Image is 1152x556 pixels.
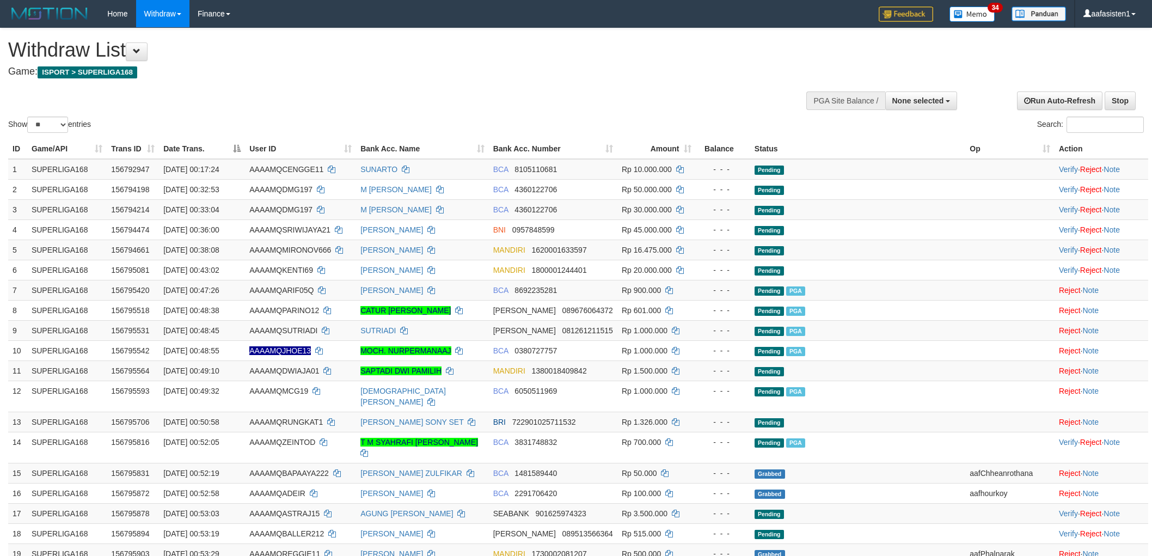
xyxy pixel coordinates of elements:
span: AAAAMQRUNGKAT1 [249,418,323,426]
span: Rp 16.475.000 [622,246,672,254]
td: 8 [8,300,27,320]
span: Marked by aafnonsreyleab [786,438,805,448]
span: ISPORT > SUPERLIGA168 [38,66,137,78]
span: Pending [755,307,784,316]
span: Nama rekening ada tanda titik/strip, harap diedit [249,346,311,355]
span: Rp 700.000 [622,438,661,447]
span: Copy 0380727757 to clipboard [514,346,557,355]
span: Rp 900.000 [622,286,661,295]
a: Verify [1059,529,1078,538]
span: BCA [493,346,508,355]
span: [PERSON_NAME] [493,326,556,335]
td: 10 [8,340,27,361]
td: aafhourkoy [965,483,1055,503]
a: Note [1082,326,1099,335]
span: Rp 515.000 [622,529,661,538]
span: AAAAMQMIRONOV666 [249,246,331,254]
td: · · [1055,503,1148,523]
span: 156795816 [111,438,149,447]
span: [DATE] 00:52:05 [163,438,219,447]
a: Note [1082,418,1099,426]
td: · · [1055,219,1148,240]
span: [DATE] 00:48:45 [163,326,219,335]
th: ID [8,139,27,159]
span: AAAAMQSUTRIADI [249,326,317,335]
span: Grabbed [755,490,785,499]
img: panduan.png [1012,7,1066,21]
span: [DATE] 00:48:38 [163,306,219,315]
a: Reject [1059,387,1081,395]
td: 3 [8,199,27,219]
div: - - - [700,468,746,479]
span: Rp 1.500.000 [622,366,667,375]
td: SUPERLIGA168 [27,320,107,340]
span: Copy 089676064372 to clipboard [562,306,612,315]
span: BCA [493,489,508,498]
a: Note [1104,185,1120,194]
td: SUPERLIGA168 [27,412,107,432]
td: · · [1055,240,1148,260]
a: [PERSON_NAME] [360,266,423,274]
td: · [1055,340,1148,361]
td: SUPERLIGA168 [27,361,107,381]
span: [DATE] 00:32:53 [163,185,219,194]
span: Pending [755,418,784,427]
div: - - - [700,305,746,316]
th: Bank Acc. Number: activate to sort column ascending [489,139,617,159]
span: Rp 10.000.000 [622,165,672,174]
span: Rp 3.500.000 [622,509,667,518]
span: Copy 089513566364 to clipboard [562,529,612,538]
span: AAAAMQDWIAJA01 [249,366,319,375]
a: MOCH. NURPERMANAAJ [360,346,451,355]
a: [PERSON_NAME] [360,225,423,234]
span: 156795872 [111,489,149,498]
a: Verify [1059,438,1078,447]
span: Copy 8692235281 to clipboard [514,286,557,295]
a: [DEMOGRAPHIC_DATA][PERSON_NAME] [360,387,446,406]
td: · [1055,280,1148,300]
a: Reject [1080,225,1102,234]
div: - - - [700,365,746,376]
div: - - - [700,437,746,448]
div: - - - [700,325,746,336]
td: · [1055,463,1148,483]
td: SUPERLIGA168 [27,503,107,523]
a: M [PERSON_NAME] [360,205,432,214]
span: [PERSON_NAME] [493,306,556,315]
span: [DATE] 00:17:24 [163,165,219,174]
a: Note [1082,387,1099,395]
td: 16 [8,483,27,503]
span: 156795542 [111,346,149,355]
a: Verify [1059,225,1078,234]
span: None selected [892,96,944,105]
span: Marked by aafnonsreyleab [786,347,805,356]
a: Note [1082,306,1099,315]
span: 156795531 [111,326,149,335]
span: Copy 8105110681 to clipboard [514,165,557,174]
span: Marked by aafandaneth [786,307,805,316]
th: Status [750,139,965,159]
input: Search: [1067,117,1144,133]
span: AAAAMQBAPAAYA222 [249,469,329,478]
span: Rp 100.000 [622,489,661,498]
span: Rp 50.000 [622,469,657,478]
td: 11 [8,361,27,381]
a: Verify [1059,266,1078,274]
span: Copy 081261211515 to clipboard [562,326,612,335]
span: BCA [493,205,508,214]
span: Rp 45.000.000 [622,225,672,234]
td: 15 [8,463,27,483]
div: - - - [700,184,746,195]
a: Note [1104,205,1120,214]
img: Feedback.jpg [879,7,933,22]
td: SUPERLIGA168 [27,523,107,543]
span: AAAAMQDMG197 [249,205,312,214]
span: [DATE] 00:36:00 [163,225,219,234]
a: [PERSON_NAME] [360,489,423,498]
a: Reject [1080,438,1102,447]
h1: Withdraw List [8,39,757,61]
td: · · [1055,432,1148,463]
a: [PERSON_NAME] SONY SET [360,418,463,426]
td: SUPERLIGA168 [27,340,107,361]
td: · · [1055,260,1148,280]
